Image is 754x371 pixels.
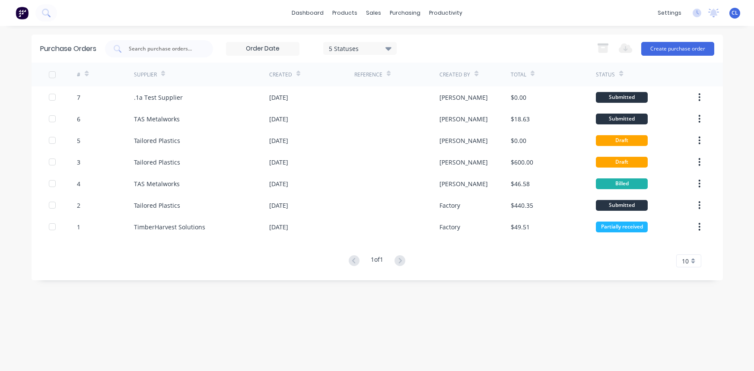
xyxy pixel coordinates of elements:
[77,136,80,145] div: 5
[511,136,526,145] div: $0.00
[596,114,648,124] div: Submitted
[77,222,80,231] div: 1
[439,179,488,188] div: [PERSON_NAME]
[596,157,648,168] div: Draft
[653,6,686,19] div: settings
[596,71,615,79] div: Status
[596,178,648,189] div: Billed
[641,42,714,56] button: Create purchase order
[329,44,391,53] div: 5 Statuses
[269,222,288,231] div: [DATE]
[40,44,96,54] div: Purchase Orders
[269,71,292,79] div: Created
[77,158,80,167] div: 3
[269,158,288,167] div: [DATE]
[134,114,180,124] div: TAS Metalworks
[439,93,488,102] div: [PERSON_NAME]
[226,42,299,55] input: Order Date
[439,136,488,145] div: [PERSON_NAME]
[596,200,648,211] div: Submitted
[439,71,470,79] div: Created By
[77,179,80,188] div: 4
[511,114,530,124] div: $18.63
[77,201,80,210] div: 2
[596,92,648,103] div: Submitted
[385,6,425,19] div: purchasing
[134,179,180,188] div: TAS Metalworks
[511,71,526,79] div: Total
[439,201,460,210] div: Factory
[596,222,648,232] div: Partially received
[596,135,648,146] div: Draft
[269,114,288,124] div: [DATE]
[16,6,29,19] img: Factory
[439,222,460,231] div: Factory
[269,93,288,102] div: [DATE]
[362,6,385,19] div: sales
[77,71,80,79] div: #
[732,9,738,17] span: CL
[269,201,288,210] div: [DATE]
[511,222,530,231] div: $49.51
[134,93,183,102] div: .1a Test Supplier
[511,179,530,188] div: $46.58
[134,158,180,167] div: Tailored Plastics
[134,201,180,210] div: Tailored Plastics
[425,6,467,19] div: productivity
[77,93,80,102] div: 7
[287,6,328,19] a: dashboard
[134,136,180,145] div: Tailored Plastics
[269,136,288,145] div: [DATE]
[328,6,362,19] div: products
[134,222,205,231] div: TimberHarvest Solutions
[511,93,526,102] div: $0.00
[439,114,488,124] div: [PERSON_NAME]
[77,114,80,124] div: 6
[511,201,533,210] div: $440.35
[128,44,200,53] input: Search purchase orders...
[511,158,533,167] div: $600.00
[371,255,383,267] div: 1 of 1
[269,179,288,188] div: [DATE]
[682,257,689,266] span: 10
[439,158,488,167] div: [PERSON_NAME]
[134,71,157,79] div: Supplier
[354,71,382,79] div: Reference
